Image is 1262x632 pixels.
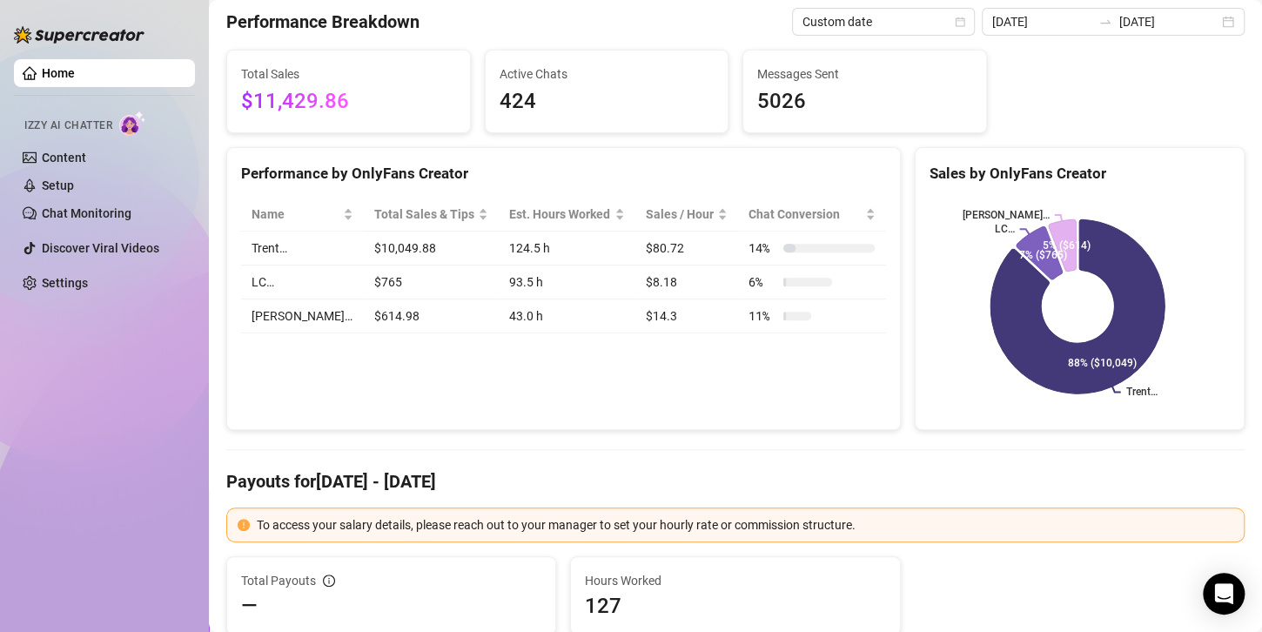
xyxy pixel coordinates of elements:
td: LC… [241,266,364,299]
a: Chat Monitoring [42,206,131,220]
span: Name [252,205,339,224]
text: [PERSON_NAME]… [962,209,1049,221]
span: Total Sales & Tips [374,205,475,224]
span: 5026 [757,85,972,118]
td: 93.5 h [499,266,635,299]
a: Discover Viral Videos [42,241,159,255]
span: exclamation-circle [238,519,250,531]
text: LC… [994,223,1014,235]
span: Hours Worked [585,571,885,590]
span: 14 % [748,239,776,258]
span: Total Sales [241,64,456,84]
td: Trent… [241,232,364,266]
a: Setup [42,178,74,192]
a: Settings [42,276,88,290]
input: Start date [992,12,1091,31]
span: 424 [500,85,715,118]
span: Izzy AI Chatter [24,118,112,134]
h4: Performance Breakdown [226,10,420,34]
td: 43.0 h [499,299,635,333]
span: Messages Sent [757,64,972,84]
th: Name [241,198,364,232]
td: $10,049.88 [364,232,500,266]
span: Total Payouts [241,571,316,590]
span: info-circle [323,575,335,587]
span: 6 % [748,272,776,292]
td: $14.3 [635,299,738,333]
span: Sales / Hour [646,205,714,224]
span: — [241,592,258,620]
td: $80.72 [635,232,738,266]
span: to [1098,15,1112,29]
span: calendar [955,17,965,27]
h4: Payouts for [DATE] - [DATE] [226,469,1245,494]
div: Open Intercom Messenger [1203,573,1245,615]
span: swap-right [1098,15,1112,29]
td: 124.5 h [499,232,635,266]
div: Est. Hours Worked [509,205,611,224]
img: logo-BBDzfeDw.svg [14,26,144,44]
input: End date [1119,12,1218,31]
span: 127 [585,592,885,620]
td: $8.18 [635,266,738,299]
img: AI Chatter [119,111,146,136]
span: Active Chats [500,64,715,84]
a: Home [42,66,75,80]
div: Sales by OnlyFans Creator [930,162,1230,185]
a: Content [42,151,86,165]
th: Total Sales & Tips [364,198,500,232]
div: To access your salary details, please reach out to your manager to set your hourly rate or commis... [257,515,1233,535]
text: Trent… [1125,386,1157,398]
td: [PERSON_NAME]… [241,299,364,333]
span: $11,429.86 [241,85,456,118]
span: Chat Conversion [748,205,862,224]
th: Chat Conversion [738,198,886,232]
span: 11 % [748,306,776,326]
td: $765 [364,266,500,299]
div: Performance by OnlyFans Creator [241,162,886,185]
th: Sales / Hour [635,198,738,232]
td: $614.98 [364,299,500,333]
span: Custom date [802,9,964,35]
